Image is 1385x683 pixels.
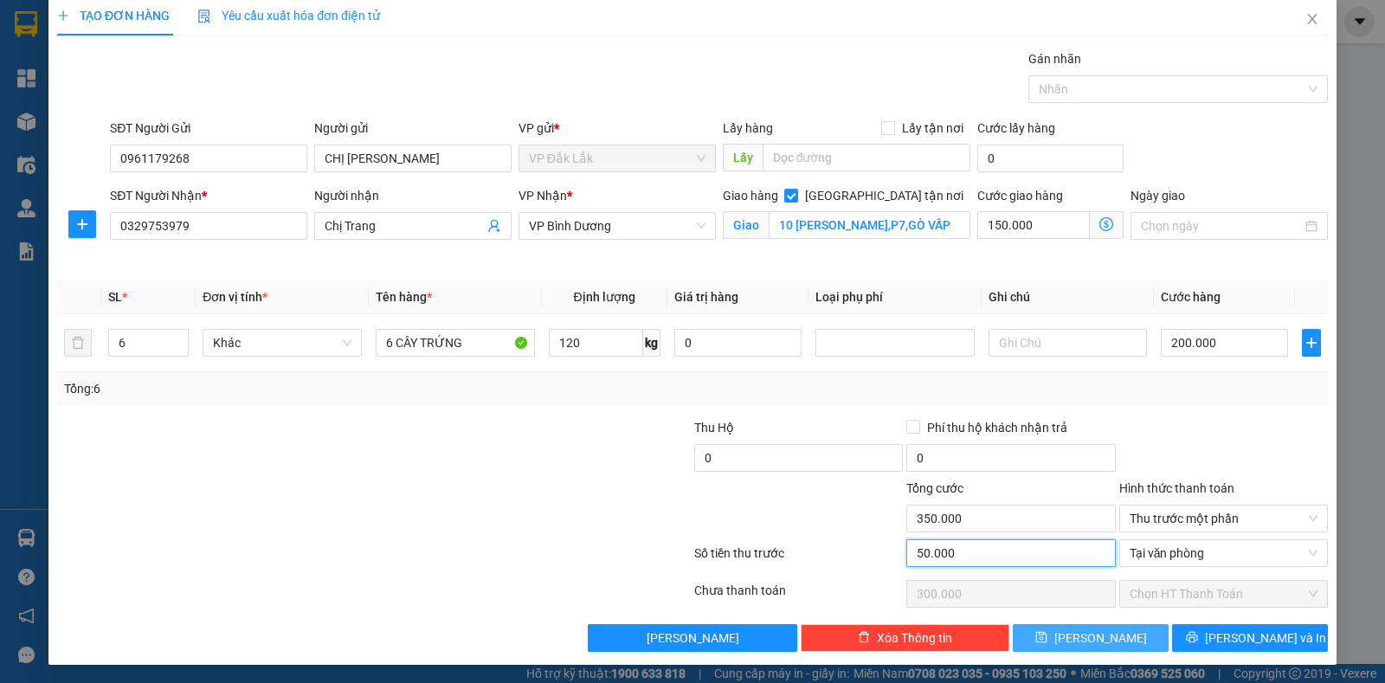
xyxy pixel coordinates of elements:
[529,213,705,239] span: VP Bình Dương
[763,144,971,171] input: Dọc đường
[1161,290,1221,304] span: Cước hàng
[674,290,738,304] span: Giá trị hàng
[977,189,1063,203] label: Cước giao hàng
[877,628,952,648] span: Xóa Thông tin
[977,145,1124,172] input: Cước lấy hàng
[588,624,796,652] button: [PERSON_NAME]
[1119,481,1234,495] label: Hình thức thanh toán
[376,329,535,357] input: VD: Bàn, Ghế
[1205,628,1326,648] span: [PERSON_NAME] và In
[643,329,660,357] span: kg
[647,628,739,648] span: [PERSON_NAME]
[982,280,1155,314] th: Ghi chú
[69,217,95,231] span: plus
[895,119,970,138] span: Lấy tận nơi
[723,144,763,171] span: Lấy
[1305,12,1319,26] span: close
[203,290,267,304] span: Đơn vị tính
[197,9,380,23] span: Yêu cầu xuất hóa đơn điện tử
[1099,217,1113,231] span: dollar-circle
[57,10,69,22] span: plus
[574,290,635,304] span: Định lượng
[314,186,512,205] div: Người nhận
[110,186,307,205] div: SĐT Người Nhận
[977,211,1090,239] input: Cước giao hàng
[64,329,92,357] button: delete
[1172,624,1328,652] button: printer[PERSON_NAME] và In
[858,631,870,645] span: delete
[798,186,970,205] span: [GEOGRAPHIC_DATA] tận nơi
[487,219,501,233] span: user-add
[674,329,802,357] input: 0
[977,121,1055,135] label: Cước lấy hàng
[68,210,96,238] button: plus
[1013,624,1169,652] button: save[PERSON_NAME]
[314,119,512,138] div: Người gửi
[110,119,307,138] div: SĐT Người Gửi
[694,546,784,560] label: Số tiền thu trước
[1141,216,1302,235] input: Ngày giao
[723,211,769,239] span: Giao
[1303,336,1320,350] span: plus
[906,539,1115,567] input: 0
[1186,631,1198,645] span: printer
[694,421,734,435] span: Thu Hộ
[723,189,778,203] span: Giao hàng
[57,9,170,23] span: TẠO ĐƠN HÀNG
[1028,52,1081,66] label: Gán nhãn
[1035,631,1047,645] span: save
[692,581,905,611] div: Chưa thanh toán
[723,121,773,135] span: Lấy hàng
[989,329,1148,357] input: Ghi Chú
[920,418,1074,437] span: Phí thu hộ khách nhận trả
[519,189,567,203] span: VP Nhận
[1130,581,1317,607] span: Chọn HT Thanh Toán
[906,481,963,495] span: Tổng cước
[1130,540,1317,566] span: Tại văn phòng
[197,10,211,23] img: icon
[808,280,982,314] th: Loại phụ phí
[1302,329,1321,357] button: plus
[1130,506,1317,532] span: Thu trước một phần
[376,290,432,304] span: Tên hàng
[213,330,351,356] span: Khác
[519,119,716,138] div: VP gửi
[529,145,705,171] span: VP Đắk Lắk
[1131,189,1185,203] label: Ngày giao
[769,211,971,239] input: Giao tận nơi
[1054,628,1147,648] span: [PERSON_NAME]
[108,290,122,304] span: SL
[801,624,1009,652] button: deleteXóa Thông tin
[64,379,536,398] div: Tổng: 6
